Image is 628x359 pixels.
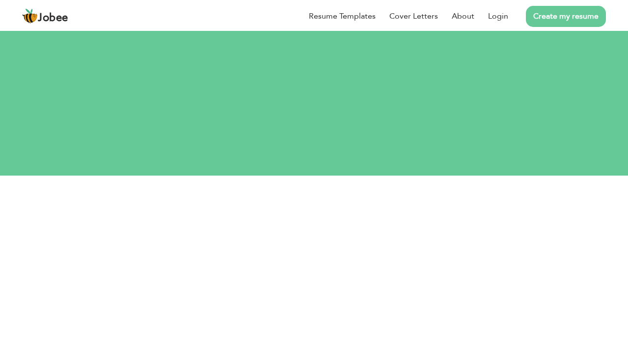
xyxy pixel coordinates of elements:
[452,10,474,22] a: About
[488,10,508,22] a: Login
[389,10,438,22] a: Cover Letters
[526,6,606,27] a: Create my resume
[22,8,38,24] img: jobee.io
[38,13,68,24] span: Jobee
[309,10,376,22] a: Resume Templates
[22,8,68,24] a: Jobee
